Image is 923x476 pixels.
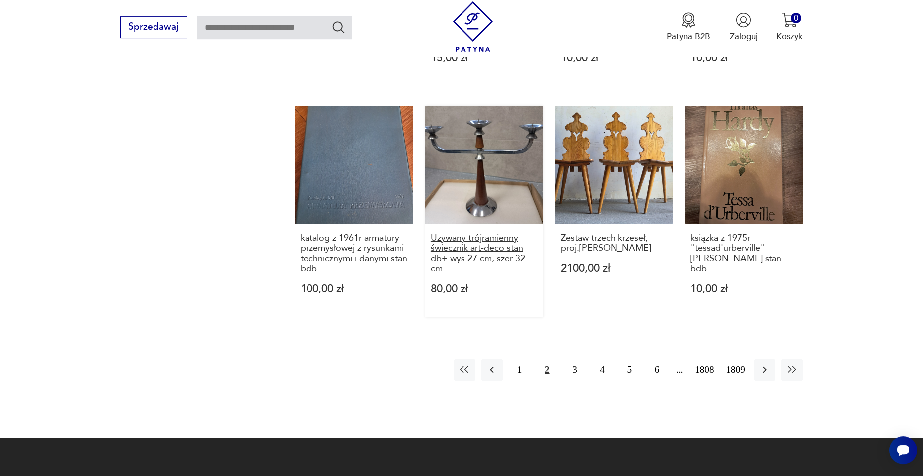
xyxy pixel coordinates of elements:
[431,284,538,294] p: 80,00 zł
[561,233,668,254] h3: Zestaw trzech krzeseł, proj.[PERSON_NAME]
[509,359,530,381] button: 1
[301,284,408,294] p: 100,00 zł
[425,106,543,317] a: Używany trójramienny świecznik art-deco stan db+ wys 27 cm, szer 32 cmUżywany trójramienny świecz...
[301,233,408,274] h3: katalog z 1961r armatury przemysłowej z rysunkami technicznymi i danymi stan bdb-
[646,359,668,381] button: 6
[690,233,797,274] h3: książka z 1975r "tessad'urberville" [PERSON_NAME] stan bdb-
[120,16,187,38] button: Sprzedawaj
[723,359,748,381] button: 1809
[692,359,717,381] button: 1808
[331,20,346,34] button: Szukaj
[681,12,696,28] img: Ikona medalu
[690,284,797,294] p: 10,00 zł
[564,359,585,381] button: 3
[561,53,668,63] p: 10,00 zł
[448,1,498,52] img: Patyna - sklep z meblami i dekoracjami vintage
[776,31,803,42] p: Koszyk
[736,12,751,28] img: Ikonka użytkownika
[561,263,668,274] p: 2100,00 zł
[889,436,917,464] iframe: Smartsupp widget button
[730,12,758,42] button: Zaloguj
[619,359,640,381] button: 5
[667,12,710,42] a: Ikona medaluPatyna B2B
[536,359,558,381] button: 2
[685,106,803,317] a: książka z 1975r "tessad'urberville" T Hardy stan bdb-książka z 1975r "tessad'urberville" [PERSON_...
[555,106,673,317] a: Zestaw trzech krzeseł, proj.Józef KulonZestaw trzech krzeseł, proj.[PERSON_NAME]2100,00 zł
[690,53,797,63] p: 10,00 zł
[592,359,613,381] button: 4
[295,106,413,317] a: katalog z 1961r armatury przemysłowej z rysunkami technicznymi i danymi stan bdb-katalog z 1961r ...
[120,24,187,32] a: Sprzedawaj
[667,31,710,42] p: Patyna B2B
[431,233,538,274] h3: Używany trójramienny świecznik art-deco stan db+ wys 27 cm, szer 32 cm
[667,12,710,42] button: Patyna B2B
[730,31,758,42] p: Zaloguj
[776,12,803,42] button: 0Koszyk
[791,13,801,23] div: 0
[431,53,538,63] p: 15,00 zł
[782,12,797,28] img: Ikona koszyka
